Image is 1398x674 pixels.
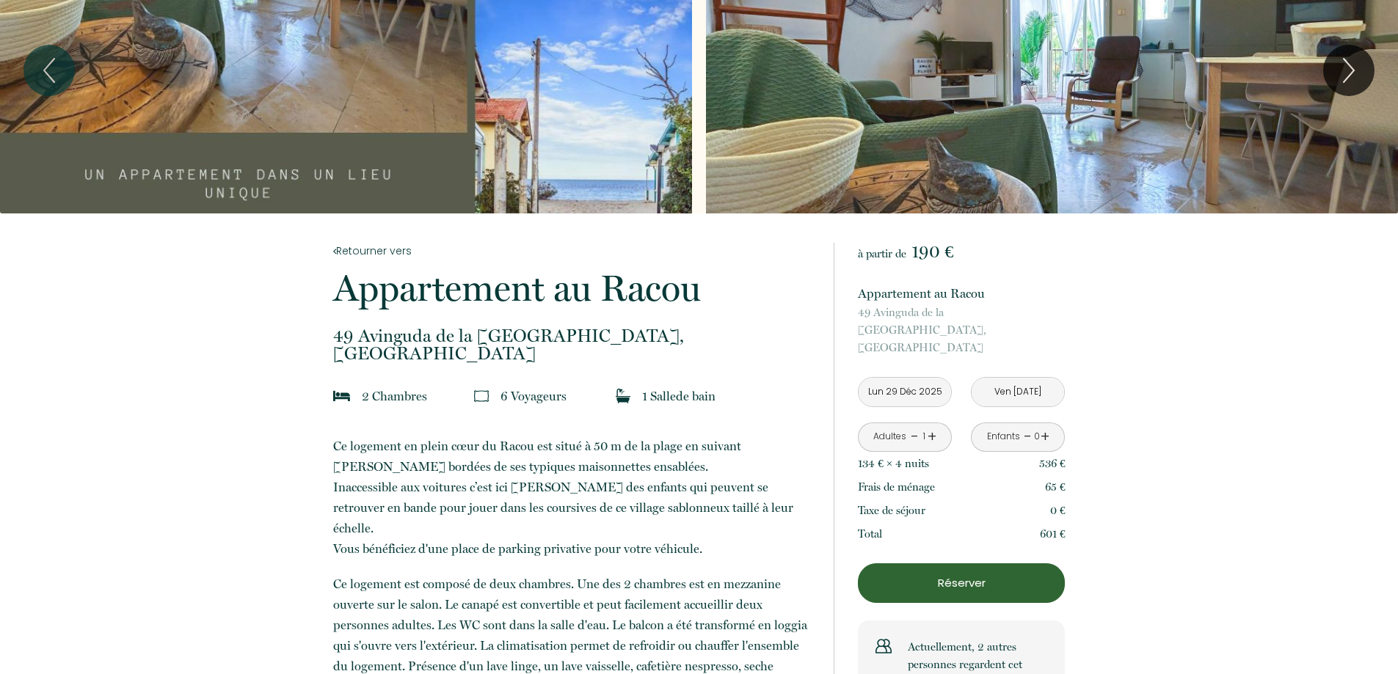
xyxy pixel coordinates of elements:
a: + [1041,425,1049,448]
span: s [925,457,929,470]
button: Previous [23,45,75,96]
div: 1 [920,430,928,444]
a: Retourner vers [333,243,815,259]
p: 6 Voyageur [500,386,567,406]
span: s [422,389,427,403]
p: Appartement au Racou [333,270,815,307]
span: 49 Avinguda de la [GEOGRAPHIC_DATA], [333,327,815,345]
a: - [911,425,919,448]
p: [GEOGRAPHIC_DATA] [333,327,815,362]
a: + [928,425,936,448]
a: - [1024,425,1032,448]
p: Frais de ménage [858,478,935,496]
p: 134 € × 4 nuit [858,455,929,472]
p: Taxe de séjour [858,502,925,519]
input: Départ [972,378,1064,406]
span: 49 Avinguda de la [GEOGRAPHIC_DATA], [858,304,1065,339]
p: 601 € [1040,525,1066,543]
p: [GEOGRAPHIC_DATA] [858,304,1065,356]
img: users [875,638,892,654]
img: guests [474,389,489,403]
input: Arrivée [859,378,951,406]
div: Adultes [873,430,906,444]
p: Appartement au Racou [858,283,1065,304]
p: 0 € [1050,502,1066,519]
span: s [561,389,567,403]
button: Réserver [858,563,1065,603]
p: 65 € [1045,478,1066,496]
p: 1 Salle de bain [642,386,716,406]
button: Next [1323,45,1375,96]
p: Total [858,525,882,543]
div: 0 [1033,430,1041,444]
p: ​Ce logement en plein cœur du Racou est situé à 50 m de la plage en suivant [PERSON_NAME] bordées... [333,436,815,559]
span: à partir de [858,247,906,260]
div: Enfants [987,430,1020,444]
span: 190 € [911,241,953,262]
p: Réserver [863,574,1060,592]
p: 536 € [1039,455,1066,472]
p: 2 Chambre [362,386,427,406]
